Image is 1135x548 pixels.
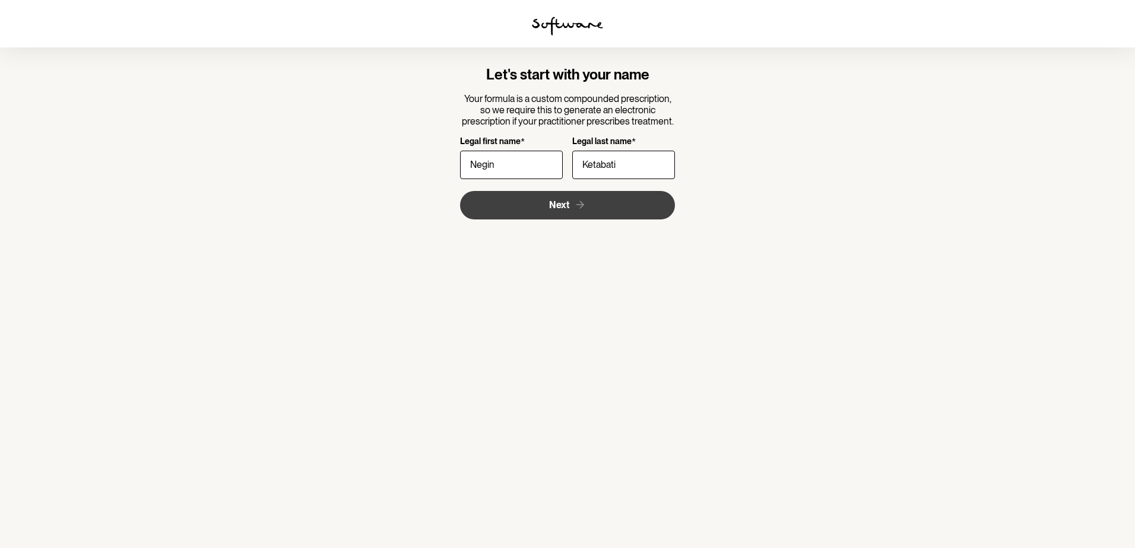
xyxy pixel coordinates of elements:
img: software logo [532,17,603,36]
p: Your formula is a custom compounded prescription, so we require this to generate an electronic pr... [460,93,676,128]
button: Next [460,191,676,219]
p: Legal last name [572,136,632,148]
p: Legal first name [460,136,521,148]
h4: Let's start with your name [460,66,676,84]
span: Next [549,199,569,211]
